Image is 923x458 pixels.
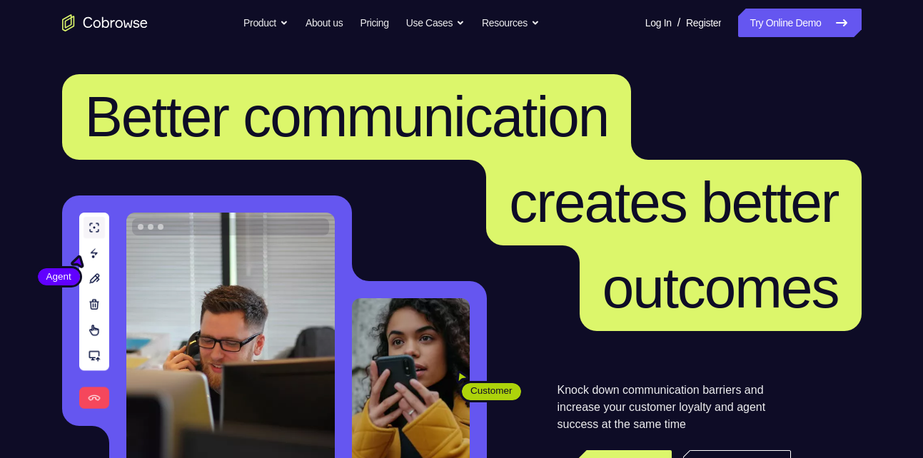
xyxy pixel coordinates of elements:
[686,9,721,37] a: Register
[85,85,609,148] span: Better communication
[738,9,861,37] a: Try Online Demo
[677,14,680,31] span: /
[645,9,672,37] a: Log In
[602,256,839,320] span: outcomes
[406,9,465,37] button: Use Cases
[306,9,343,37] a: About us
[509,171,838,234] span: creates better
[360,9,388,37] a: Pricing
[558,382,791,433] p: Knock down communication barriers and increase your customer loyalty and agent success at the sam...
[62,14,148,31] a: Go to the home page
[243,9,288,37] button: Product
[482,9,540,37] button: Resources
